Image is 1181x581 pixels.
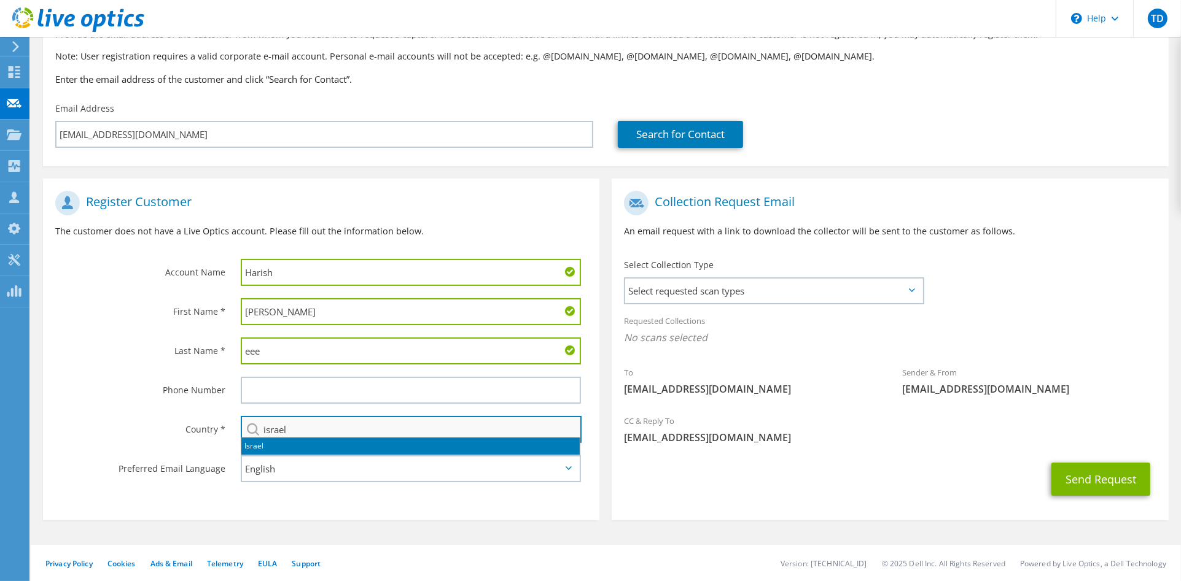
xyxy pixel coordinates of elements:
span: No scans selected [624,331,1156,344]
label: Select Collection Type [624,259,714,271]
a: Support [292,558,321,569]
label: Country * [55,416,225,436]
label: Preferred Email Language [55,455,225,475]
div: CC & Reply To [612,408,1168,450]
li: Powered by Live Optics, a Dell Technology [1020,558,1166,569]
label: Last Name * [55,337,225,357]
a: Cookies [107,558,136,569]
button: Send Request [1051,463,1150,496]
span: [EMAIL_ADDRESS][DOMAIN_NAME] [624,382,878,396]
span: TD [1148,9,1167,28]
li: Version: [TECHNICAL_ID] [781,558,867,569]
span: [EMAIL_ADDRESS][DOMAIN_NAME] [624,431,1156,444]
p: Note: User registration requires a valid corporate e-mail account. Personal e-mail accounts will ... [55,50,1156,63]
p: An email request with a link to download the collector will be sent to the customer as follows. [624,225,1156,238]
p: The customer does not have a Live Optics account. Please fill out the information below. [55,225,587,238]
div: Sender & From [891,360,1169,402]
a: Privacy Policy [45,558,93,569]
a: Search for Contact [618,121,743,148]
a: Telemetry [207,558,243,569]
label: Email Address [55,102,114,115]
li: © 2025 Dell Inc. All Rights Reserved [882,558,1005,569]
svg: \n [1071,13,1082,24]
h1: Collection Request Email [624,191,1150,215]
label: Account Name [55,259,225,279]
h1: Register Customer [55,191,581,215]
div: To [612,360,890,402]
li: Israel [241,437,580,455]
label: First Name * [55,298,225,318]
div: Requested Collections [612,308,1168,353]
span: Select requested scan types [625,279,922,303]
h3: Enter the email address of the customer and click “Search for Contact”. [55,72,1156,86]
a: Ads & Email [150,558,192,569]
span: [EMAIL_ADDRESS][DOMAIN_NAME] [903,382,1156,396]
a: EULA [258,558,277,569]
label: Phone Number [55,377,225,396]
